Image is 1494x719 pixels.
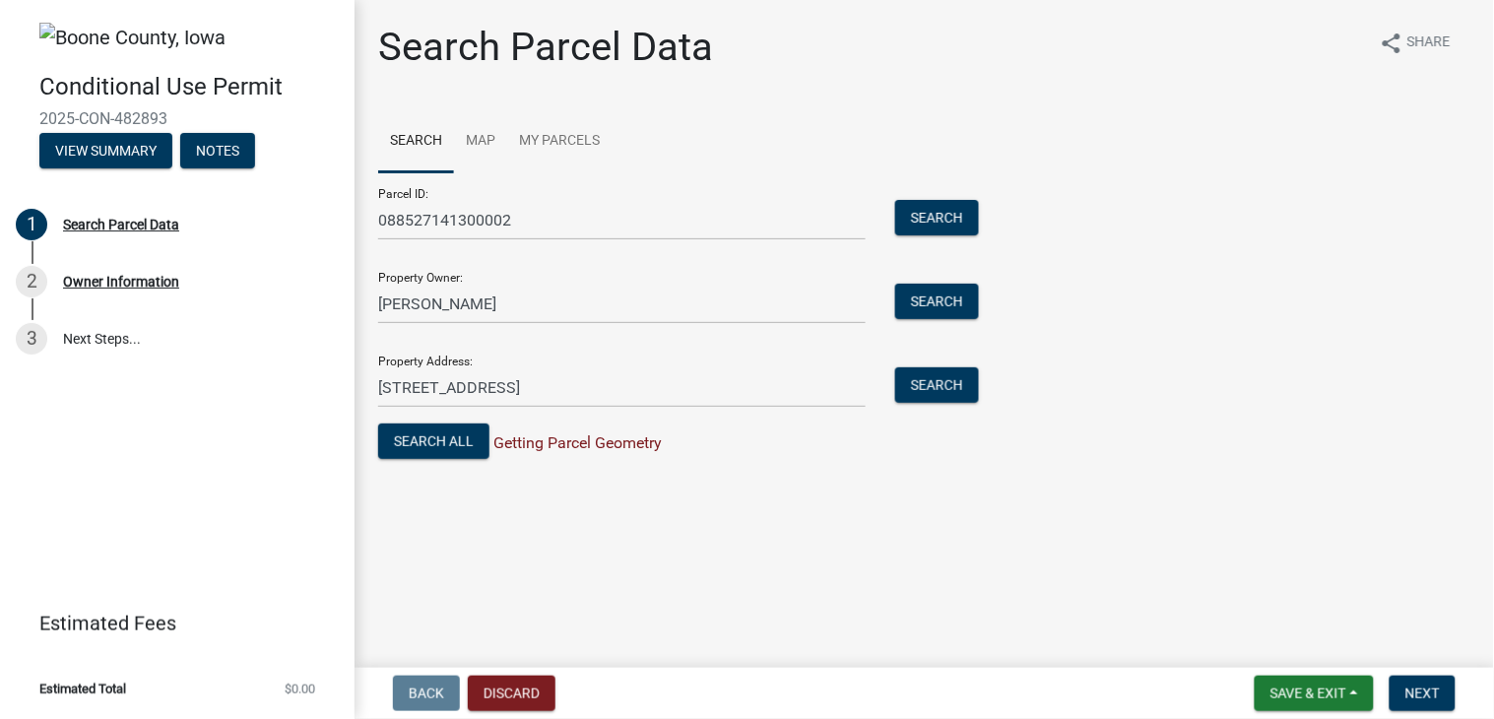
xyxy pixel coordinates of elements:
[1255,676,1374,711] button: Save & Exit
[409,686,444,701] span: Back
[378,110,454,173] a: Search
[39,133,172,168] button: View Summary
[489,433,662,452] span: Getting Parcel Geometry
[1407,32,1451,55] span: Share
[16,266,47,297] div: 2
[16,209,47,240] div: 1
[454,110,507,173] a: Map
[895,284,979,319] button: Search
[1270,686,1346,701] span: Save & Exit
[895,200,979,235] button: Search
[378,424,489,459] button: Search All
[1390,676,1456,711] button: Next
[1364,24,1466,62] button: shareShare
[39,109,315,128] span: 2025-CON-482893
[507,110,612,173] a: My Parcels
[1405,686,1440,701] span: Next
[468,676,555,711] button: Discard
[895,367,979,403] button: Search
[16,604,323,643] a: Estimated Fees
[63,218,179,231] div: Search Parcel Data
[1380,32,1403,55] i: share
[285,683,315,695] span: $0.00
[63,275,179,289] div: Owner Information
[39,73,339,101] h4: Conditional Use Permit
[39,683,126,695] span: Estimated Total
[180,133,255,168] button: Notes
[39,144,172,160] wm-modal-confirm: Summary
[180,144,255,160] wm-modal-confirm: Notes
[393,676,460,711] button: Back
[378,24,713,71] h1: Search Parcel Data
[39,23,226,52] img: Boone County, Iowa
[16,323,47,355] div: 3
